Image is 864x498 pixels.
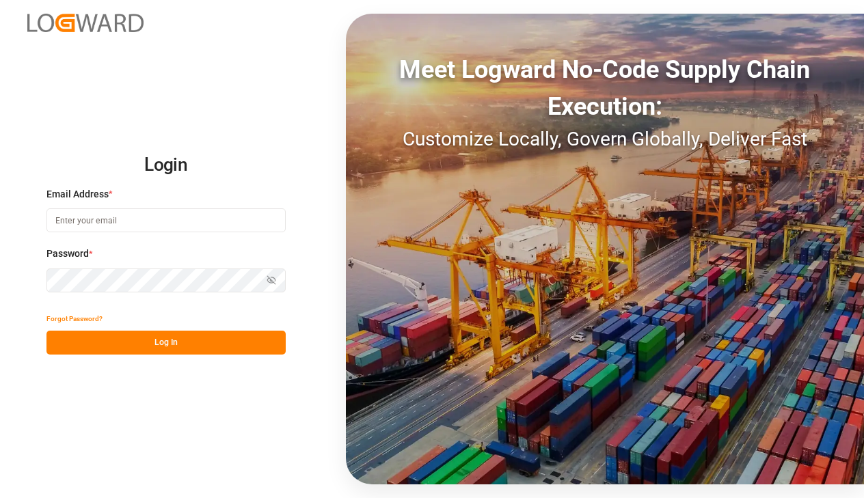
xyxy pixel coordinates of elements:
img: Logward_new_orange.png [27,14,144,32]
span: Email Address [46,187,109,202]
div: Customize Locally, Govern Globally, Deliver Fast [346,125,864,154]
div: Meet Logward No-Code Supply Chain Execution: [346,51,864,125]
button: Log In [46,331,286,355]
button: Forgot Password? [46,307,103,331]
h2: Login [46,143,286,187]
input: Enter your email [46,208,286,232]
span: Password [46,247,89,261]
